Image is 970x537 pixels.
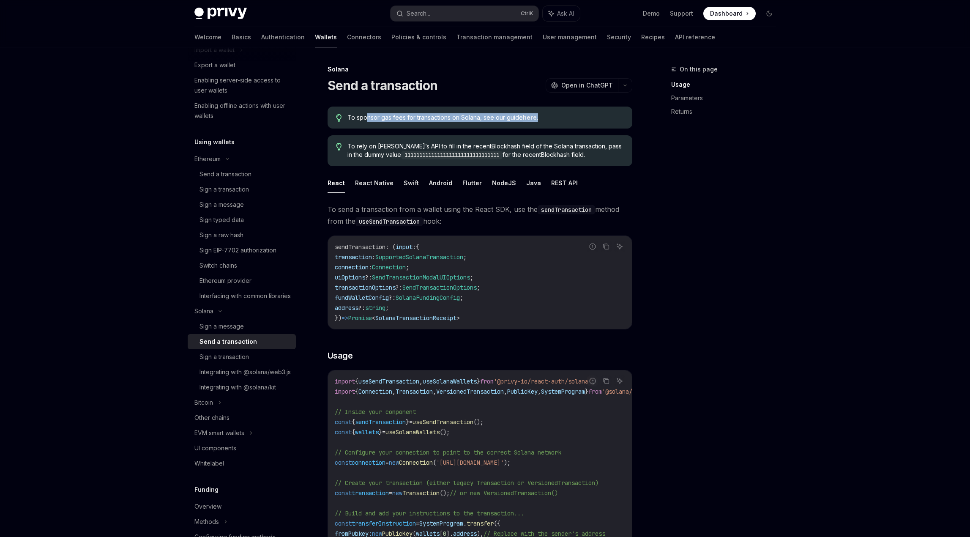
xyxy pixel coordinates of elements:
span: useSolanaWallets [423,378,477,385]
span: On this page [680,64,718,74]
span: const [335,418,352,426]
span: useSolanaWallets [385,428,440,436]
span: , [538,388,541,395]
span: PublicKey [507,388,538,395]
a: Security [607,27,631,47]
span: { [355,388,358,395]
img: dark logo [194,8,247,19]
span: { [352,428,355,436]
span: < [372,314,375,322]
div: Sign a transaction [199,352,249,362]
a: Integrating with @solana/web3.js [188,364,296,380]
button: Open in ChatGPT [546,78,618,93]
span: uiOptions [335,274,365,281]
span: SystemProgram [541,388,585,395]
button: Flutter [462,173,482,193]
span: Connection [372,263,406,271]
span: new [392,489,402,497]
a: Send a transaction [188,167,296,182]
span: ?: [389,294,396,301]
a: User management [543,27,597,47]
span: Ctrl K [521,10,533,17]
button: Copy the contents from the code block [601,241,612,252]
a: Ethereum provider [188,273,296,288]
a: Sign a raw hash [188,227,296,243]
span: , [504,388,507,395]
span: // Create your transaction (either legacy Transaction or VersionedTransaction) [335,479,598,487]
a: Sign typed data [188,212,296,227]
a: Enabling offline actions with user wallets [188,98,296,123]
div: Other chains [194,413,230,423]
a: Support [670,9,693,18]
a: API reference [675,27,715,47]
code: sendTransaction [538,205,595,214]
span: connection [335,263,369,271]
a: Transaction management [456,27,533,47]
span: connection [352,459,385,466]
span: Transaction [402,489,440,497]
span: > [456,314,460,322]
span: fundWalletConfig [335,294,389,301]
button: React Native [355,173,393,193]
span: { [416,243,419,251]
span: To sponsor gas fees for transactions on Solana, see our guide . [347,113,623,122]
span: const [335,428,352,436]
div: UI components [194,443,236,453]
div: Send a transaction [199,169,251,179]
h5: Using wallets [194,137,235,147]
span: SendTransactionModalUIOptions [372,274,470,281]
button: Report incorrect code [587,375,598,386]
span: } [379,428,382,436]
a: Overview [188,499,296,514]
div: Enabling server-side access to user wallets [194,75,291,96]
span: new [389,459,399,466]
a: Recipes [641,27,665,47]
span: '@privy-io/react-auth/solana' [494,378,592,385]
span: = [389,489,392,497]
span: '@solana/web3.js' [602,388,659,395]
button: Copy the contents from the code block [601,375,612,386]
span: Open in ChatGPT [561,81,613,90]
span: input [396,243,413,251]
a: Sign a transaction [188,182,296,197]
span: transfer [467,520,494,527]
span: } [477,378,480,385]
span: ); [504,459,511,466]
span: : ( [385,243,396,251]
span: = [382,428,385,436]
span: } [406,418,409,426]
span: ; [406,263,409,271]
span: from [588,388,602,395]
span: Ask AI [557,9,574,18]
span: , [419,378,423,385]
span: SystemProgram [419,520,463,527]
span: . [463,520,467,527]
span: SolanaFundingConfig [396,294,460,301]
span: ; [470,274,473,281]
span: To send a transaction from a wallet using the React SDK, use the method from the hook: [328,203,632,227]
div: EVM smart wallets [194,428,244,438]
div: Enabling offline actions with user wallets [194,101,291,121]
span: transaction [335,253,372,261]
span: ; [463,253,467,261]
a: Policies & controls [391,27,446,47]
span: Dashboard [710,9,743,18]
span: => [342,314,348,322]
span: useSendTransaction [413,418,473,426]
span: const [335,489,352,497]
a: Returns [671,105,783,118]
div: Sign a message [199,200,244,210]
a: Authentication [261,27,305,47]
span: string [365,304,385,312]
div: Bitcoin [194,397,213,408]
span: Connection [399,459,433,466]
span: = [416,520,419,527]
a: Sign a message [188,319,296,334]
span: // Inside your component [335,408,416,416]
button: Toggle dark mode [762,7,776,20]
div: Sign a raw hash [199,230,243,240]
div: Sign typed data [199,215,244,225]
span: // or new VersionedTransaction() [450,489,558,497]
span: , [433,388,436,395]
span: // Configure your connection to point to the correct Solana network [335,449,561,456]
